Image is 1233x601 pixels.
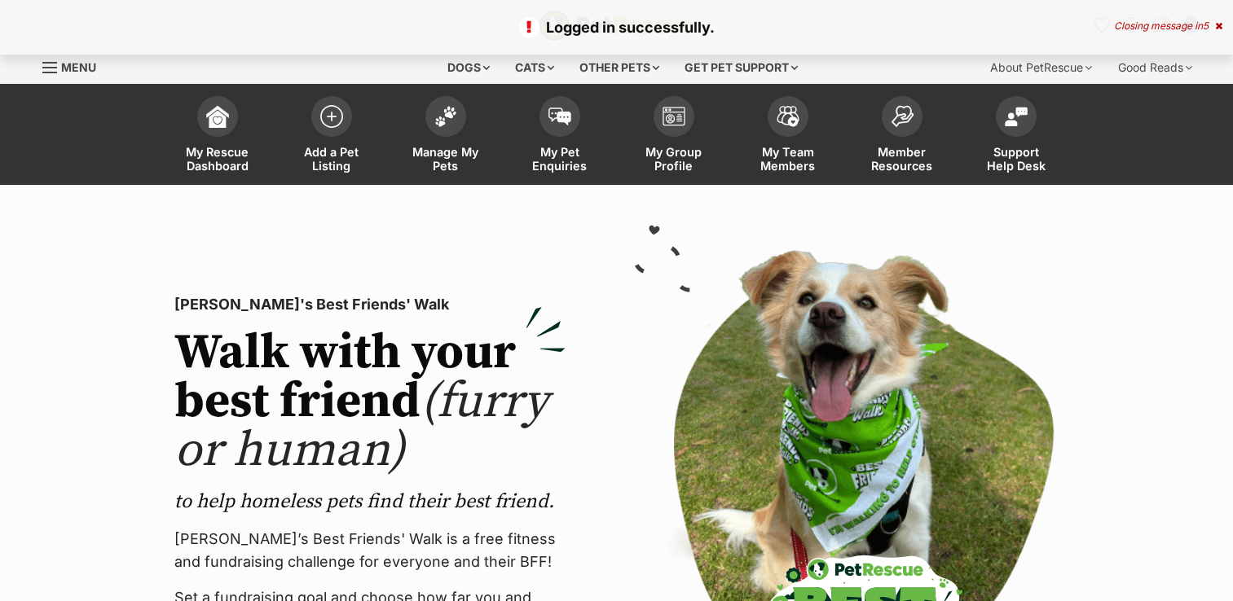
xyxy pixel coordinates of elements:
img: group-profile-icon-3fa3cf56718a62981997c0bc7e787c4b2cf8bcc04b72c1350f741eb67cf2f40e.svg [663,107,685,126]
a: My Pet Enquiries [503,88,617,185]
img: pet-enquiries-icon-7e3ad2cf08bfb03b45e93fb7055b45f3efa6380592205ae92323e6603595dc1f.svg [548,107,571,125]
a: My Rescue Dashboard [161,88,275,185]
a: Member Resources [845,88,959,185]
a: Support Help Desk [959,88,1073,185]
img: manage-my-pets-icon-02211641906a0b7f246fdf0571729dbe1e7629f14944591b6c1af311fb30b64b.svg [434,106,457,127]
span: Manage My Pets [409,145,482,173]
span: My Team Members [751,145,825,173]
a: My Team Members [731,88,845,185]
a: My Group Profile [617,88,731,185]
div: About PetRescue [979,51,1103,84]
span: Add a Pet Listing [295,145,368,173]
span: Menu [61,60,96,74]
img: help-desk-icon-fdf02630f3aa405de69fd3d07c3f3aa587a6932b1a1747fa1d2bba05be0121f9.svg [1005,107,1028,126]
p: [PERSON_NAME]'s Best Friends' Walk [174,293,566,316]
a: Manage My Pets [389,88,503,185]
p: to help homeless pets find their best friend. [174,489,566,515]
span: Support Help Desk [980,145,1053,173]
img: member-resources-icon-8e73f808a243e03378d46382f2149f9095a855e16c252ad45f914b54edf8863c.svg [891,105,914,127]
p: [PERSON_NAME]’s Best Friends' Walk is a free fitness and fundraising challenge for everyone and t... [174,528,566,573]
div: Good Reads [1107,51,1204,84]
div: Other pets [568,51,671,84]
a: Add a Pet Listing [275,88,389,185]
img: add-pet-listing-icon-0afa8454b4691262ce3f59096e99ab1cd57d4a30225e0717b998d2c9b9846f56.svg [320,105,343,128]
span: My Group Profile [637,145,711,173]
div: Cats [504,51,566,84]
span: (furry or human) [174,371,548,481]
div: Dogs [436,51,501,84]
img: team-members-icon-5396bd8760b3fe7c0b43da4ab00e1e3bb1a5d9ba89233759b79545d2d3fc5d0d.svg [777,106,799,127]
h2: Walk with your best friend [174,329,566,476]
a: Menu [42,51,108,81]
span: My Rescue Dashboard [181,145,254,173]
div: Get pet support [673,51,809,84]
span: My Pet Enquiries [523,145,597,173]
img: dashboard-icon-eb2f2d2d3e046f16d808141f083e7271f6b2e854fb5c12c21221c1fb7104beca.svg [206,105,229,128]
span: Member Resources [865,145,939,173]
